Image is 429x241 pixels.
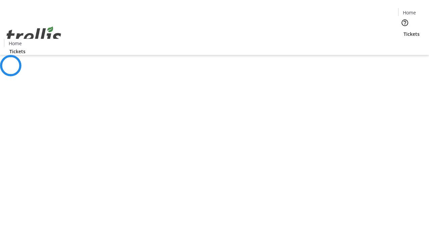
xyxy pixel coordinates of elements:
span: Tickets [9,48,25,55]
a: Tickets [398,30,425,37]
a: Home [399,9,420,16]
span: Tickets [404,30,420,37]
span: Home [403,9,416,16]
a: Tickets [4,48,31,55]
a: Home [4,40,26,47]
button: Help [398,16,412,29]
button: Cart [398,37,412,51]
span: Home [9,40,22,47]
img: Orient E2E Organization jilktz4xHa's Logo [4,19,64,53]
